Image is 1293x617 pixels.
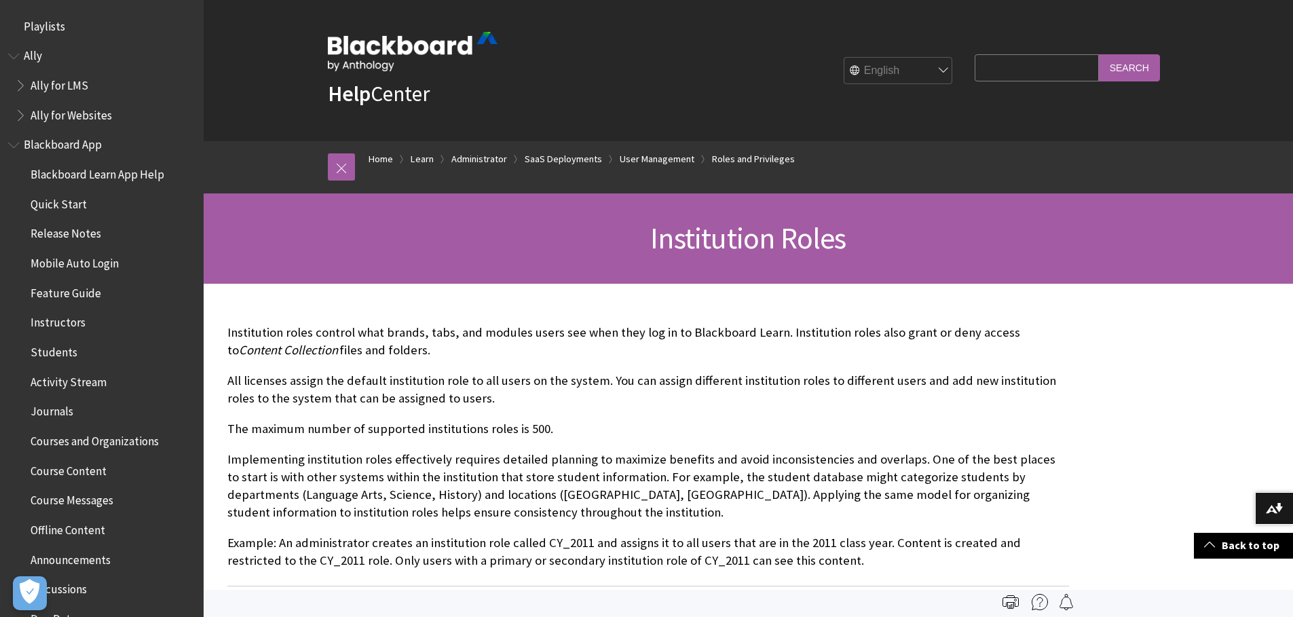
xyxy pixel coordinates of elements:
span: Feature Guide [31,282,101,300]
span: Students [31,341,77,359]
p: Institution roles control what brands, tabs, and modules users see when they log in to Blackboard... [227,324,1069,359]
span: Course Content [31,460,107,478]
span: Content Collection [239,342,338,358]
span: Ally [24,45,42,63]
select: Site Language Selector [844,58,953,85]
span: Ally for LMS [31,74,88,92]
p: Implementing institution roles effectively requires detailed planning to maximize benefits and av... [227,451,1069,522]
a: User Management [620,151,694,168]
img: Blackboard by Anthology [328,32,498,71]
a: SaaS Deployments [525,151,602,168]
span: Institution Roles [650,219,846,257]
span: Ally for Websites [31,104,112,122]
span: Mobile Auto Login [31,252,119,270]
span: Activity Stream [31,371,107,389]
span: Release Notes [31,223,101,241]
a: Home [369,151,393,168]
p: The maximum number of supported institutions roles is 500. [227,420,1069,438]
span: Playlists [24,15,65,33]
img: More help [1032,594,1048,610]
a: Administrator [451,151,507,168]
nav: Book outline for Anthology Ally Help [8,45,195,127]
a: Back to top [1194,533,1293,558]
nav: Book outline for Playlists [8,15,195,38]
span: Announcements [31,548,111,567]
a: HelpCenter [328,80,430,107]
span: Discussions [31,578,87,596]
a: Learn [411,151,434,168]
span: Journals [31,400,73,419]
strong: Help [328,80,371,107]
p: Example: An administrator creates an institution role called CY_2011 and assigns it to all users ... [227,534,1069,569]
input: Search [1099,54,1160,81]
span: Blackboard App [24,134,102,152]
span: Quick Start [31,193,87,211]
a: Roles and Privileges [712,151,795,168]
p: All licenses assign the default institution role to all users on the system. You can assign diffe... [227,372,1069,407]
span: Blackboard Learn App Help [31,163,164,181]
button: Open Preferences [13,576,47,610]
span: Course Messages [31,489,113,508]
img: Follow this page [1058,594,1074,610]
span: Offline Content [31,519,105,537]
span: Courses and Organizations [31,430,159,448]
span: Instructors [31,312,86,330]
img: Print [1002,594,1019,610]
